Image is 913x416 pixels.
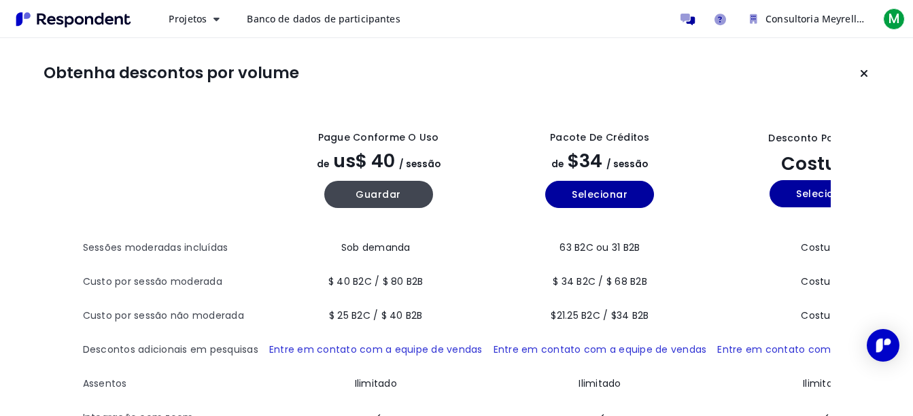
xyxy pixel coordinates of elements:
a: Ajuda e suporte [706,5,734,33]
a: Entre em contato com a equipe de vendas [494,343,707,356]
span: $21.25 B2C / $34 B2B [551,309,649,322]
a: Participantes da mensagem [674,5,701,33]
span: 63 B2C ou 31 B2B [559,241,640,254]
div: Abra o Intercom Messenger [867,329,899,362]
button: Manter o plano atual [850,60,878,87]
img: Respondent [11,8,136,31]
button: Projetos [158,7,230,31]
div: Pacote de Créditos [550,131,650,145]
span: / sessão [606,158,648,171]
button: Selecionar anual custom_static plano [770,180,878,207]
div: Pague conforme o uso [318,131,439,145]
span: de [551,158,564,171]
th: Custo por sessão não moderada [83,299,269,333]
button: Mantenha-se atualizado anual Plano PAYG [324,181,433,208]
span: US$ 40 [333,148,395,173]
th: Sessões moderadas incluídas [83,231,269,265]
th: Descontos adicionais em pesquisas [83,333,269,367]
th: Custo por sessão moderada [83,265,269,299]
span: Ilimitado [579,377,621,390]
a: Banco de dados de participantes [236,7,411,31]
button: M [880,7,908,31]
span: Costume [801,309,847,322]
span: / sessão [399,158,441,171]
span: $ 34 B2C / $ 68 B2B [553,275,647,288]
span: Ilimitado [355,377,397,390]
span: Sob demanda [341,241,411,254]
span: M [883,8,905,30]
span: Projetos [169,12,207,25]
th: Assentos [83,367,269,401]
h1: Obtenha descontos por volume [44,64,299,83]
span: Costume [801,275,847,288]
a: Entre em contato com a equipe de vendas [269,343,483,356]
span: Consultoria Meyrelles Team [765,12,895,25]
span: Costume [781,151,867,176]
button: Consultoria Meyrelles Team [739,7,875,31]
div: Desconto por volume [768,131,880,145]
span: $ 40 B2C / $ 80 B2B [328,275,424,288]
span: $ 25 B2C / $ 40 B2B [329,309,423,322]
span: Ilimitado [803,377,845,390]
span: de [317,158,329,171]
span: $34 [568,148,602,173]
span: Banco de dados de participantes [247,12,400,25]
button: Selecionar anual Plano Básico [545,181,654,208]
span: Costume [801,241,847,254]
